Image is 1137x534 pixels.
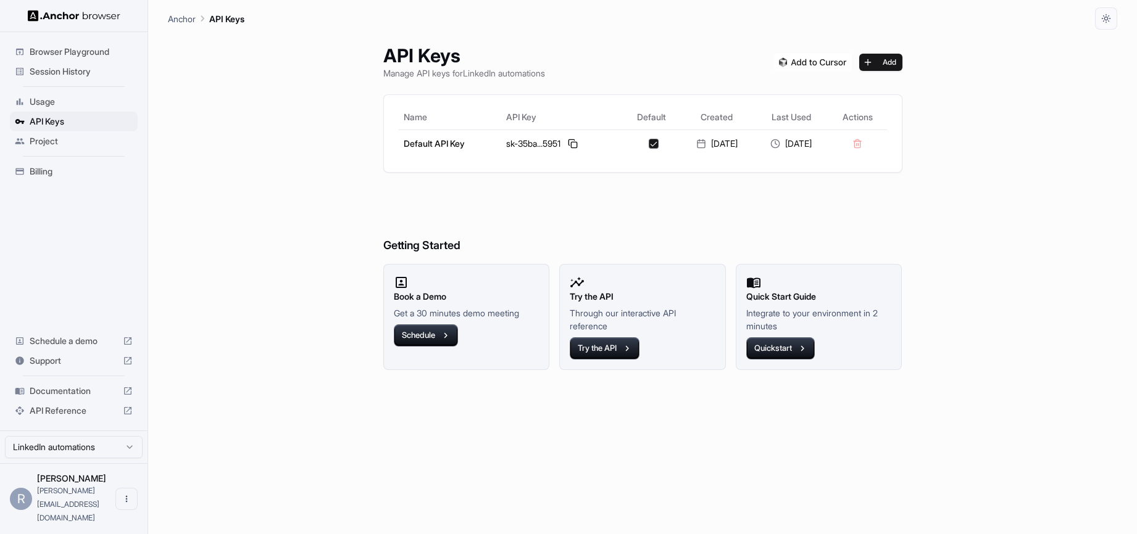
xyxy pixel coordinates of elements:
span: Session History [30,65,133,78]
th: Name [399,105,502,129]
span: Support [30,355,118,367]
h2: Book a Demo [394,290,539,303]
td: Default API Key [399,129,502,157]
div: sk-35ba...5951 [506,136,618,151]
span: Usage [30,96,133,108]
button: Open menu [115,488,138,510]
span: Schedule a demo [30,335,118,347]
span: API Reference [30,405,118,417]
th: Actions [828,105,886,129]
th: Last Used [754,105,828,129]
p: Get a 30 minutes demo meeting [394,306,539,319]
h2: Quick Start Guide [746,290,892,303]
span: Ron Reiter [37,473,106,483]
div: Browser Playground [10,42,138,62]
button: Schedule [394,324,458,347]
div: Support [10,351,138,371]
nav: breadcrumb [168,12,244,25]
div: Documentation [10,381,138,401]
span: ron@sentra.io [37,486,99,522]
button: Try the API [570,337,639,359]
div: API Keys [10,112,138,131]
th: Default [623,105,680,129]
h1: API Keys [383,44,545,67]
h6: Getting Started [383,187,902,255]
p: API Keys [209,12,244,25]
button: Copy API key [565,136,580,151]
span: Billing [30,165,133,178]
p: Anchor [168,12,196,25]
div: R [10,488,32,510]
span: Browser Playground [30,46,133,58]
div: Usage [10,92,138,112]
button: Quickstart [746,337,815,359]
div: [DATE] [759,138,823,150]
img: Anchor Logo [28,10,120,22]
span: Project [30,135,133,147]
h2: Try the API [570,290,715,303]
div: [DATE] [685,138,749,150]
span: Documentation [30,385,118,397]
p: Integrate to your environment in 2 minutes [746,306,892,332]
div: Project [10,131,138,151]
p: Manage API keys for LinkedIn automations [383,67,545,80]
div: Schedule a demo [10,331,138,351]
span: API Keys [30,115,133,128]
img: Add anchorbrowser MCP server to Cursor [774,54,852,71]
button: Add [859,54,902,71]
th: API Key [501,105,623,129]
div: API Reference [10,401,138,421]
div: Billing [10,162,138,181]
th: Created [680,105,754,129]
div: Session History [10,62,138,81]
p: Through our interactive API reference [570,306,715,332]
